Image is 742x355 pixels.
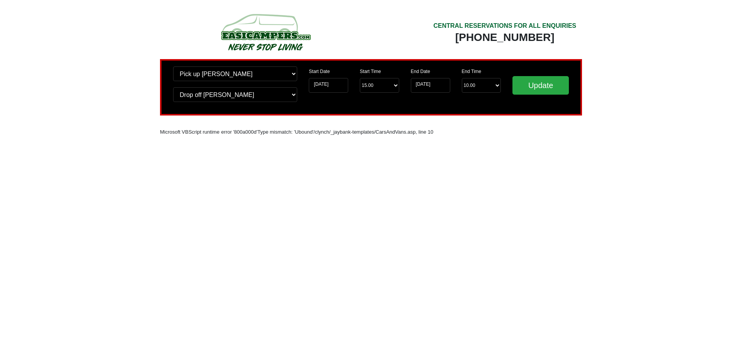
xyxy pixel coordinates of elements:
[221,129,257,135] font: error '800a000d'
[257,129,313,135] font: Type mismatch: 'Ubound'
[309,78,348,93] input: Start Date
[313,129,415,135] font: /clynch/_jaybank-templates/CarsAndVans.asp
[160,129,220,135] font: Microsoft VBScript runtime
[433,21,576,31] div: CENTRAL RESERVATIONS FOR ALL ENQUIRIES
[192,11,339,53] img: campers-checkout-logo.png
[411,68,430,75] label: End Date
[433,31,576,44] div: [PHONE_NUMBER]
[512,76,569,95] input: Update
[416,129,434,135] font: , line 10
[411,78,450,93] input: Return Date
[309,68,330,75] label: Start Date
[360,68,381,75] label: Start Time
[462,68,482,75] label: End Time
